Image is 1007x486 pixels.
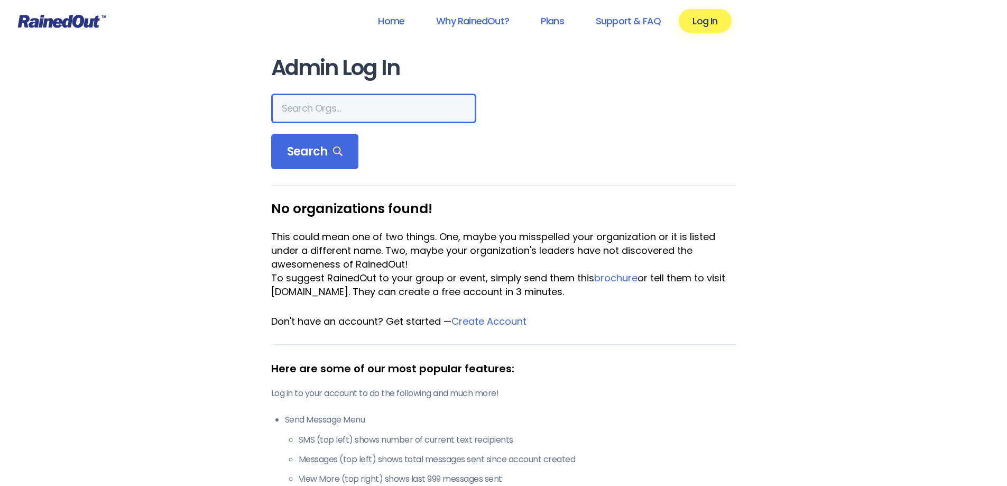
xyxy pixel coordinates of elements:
li: Messages (top left) shows total messages sent since account created [299,453,736,466]
div: To suggest RainedOut to your group or event, simply send them this or tell them to visit [DOMAIN_... [271,271,736,299]
div: Search [271,134,359,170]
a: Create Account [451,315,526,328]
p: Log in to your account to do the following and much more! [271,387,736,400]
h3: No organizations found! [271,201,736,216]
a: Home [364,9,418,33]
a: Why RainedOut? [422,9,523,33]
a: Plans [527,9,578,33]
li: SMS (top left) shows number of current text recipients [299,434,736,446]
div: This could mean one of two things. One, maybe you misspelled your organization or it is listed un... [271,230,736,271]
a: Log In [679,9,731,33]
input: Search Orgs… [271,94,476,123]
li: View More (top right) shows last 999 messages sent [299,473,736,485]
a: Support & FAQ [582,9,675,33]
h1: Admin Log In [271,56,736,80]
span: Search [287,144,343,159]
div: Here are some of our most popular features: [271,361,736,377]
a: brochure [594,271,638,285]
